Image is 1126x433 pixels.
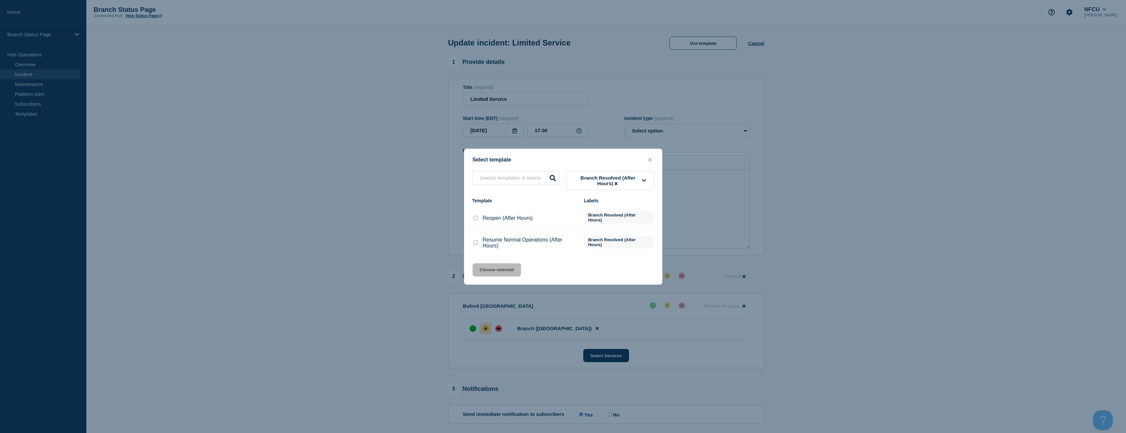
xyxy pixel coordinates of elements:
p: Reopen (After Hours) [483,215,533,221]
button: Choose selected [473,263,521,276]
p: Resume Normal Operations (After Hours) [483,237,577,249]
span: Branch Resolved (After Hours) [584,236,654,248]
div: Template [472,198,577,203]
span: Branch Resolved (After Hours) [584,211,654,224]
span: Branch Resolved (After Hours) [574,175,642,186]
div: Select template [464,157,662,163]
input: Resume Normal Operations (After Hours) checkbox [474,241,478,245]
button: Branch Resolved (After Hours) [566,171,654,190]
input: Search templates & labels [472,171,560,185]
button: close button [646,157,654,163]
div: Labels [584,198,654,203]
input: Reopen (After Hours) checkbox [474,216,478,220]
